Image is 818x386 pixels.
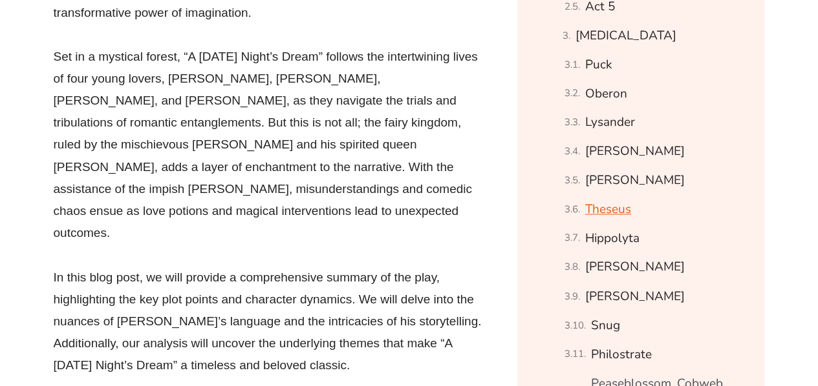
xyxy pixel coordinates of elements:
[591,343,652,365] a: Philostrate
[54,46,487,245] p: Set in a mystical forest, “A [DATE] Night’s Dream” follows the intertwining lives of four young l...
[603,240,818,386] iframe: Chat Widget
[585,169,685,192] a: [PERSON_NAME]
[585,227,640,250] a: Hippolyta
[591,314,620,336] a: Snug
[576,25,676,47] a: [MEDICAL_DATA]
[585,285,685,307] a: [PERSON_NAME]
[585,83,627,105] a: Oberon
[585,256,685,278] a: [PERSON_NAME]
[585,54,612,76] a: Puck
[585,140,685,163] a: [PERSON_NAME]
[54,266,487,376] p: In this blog post, we will provide a comprehensive summary of the play, highlighting the key plot...
[585,111,635,134] a: Lysander
[585,198,631,221] a: Theseus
